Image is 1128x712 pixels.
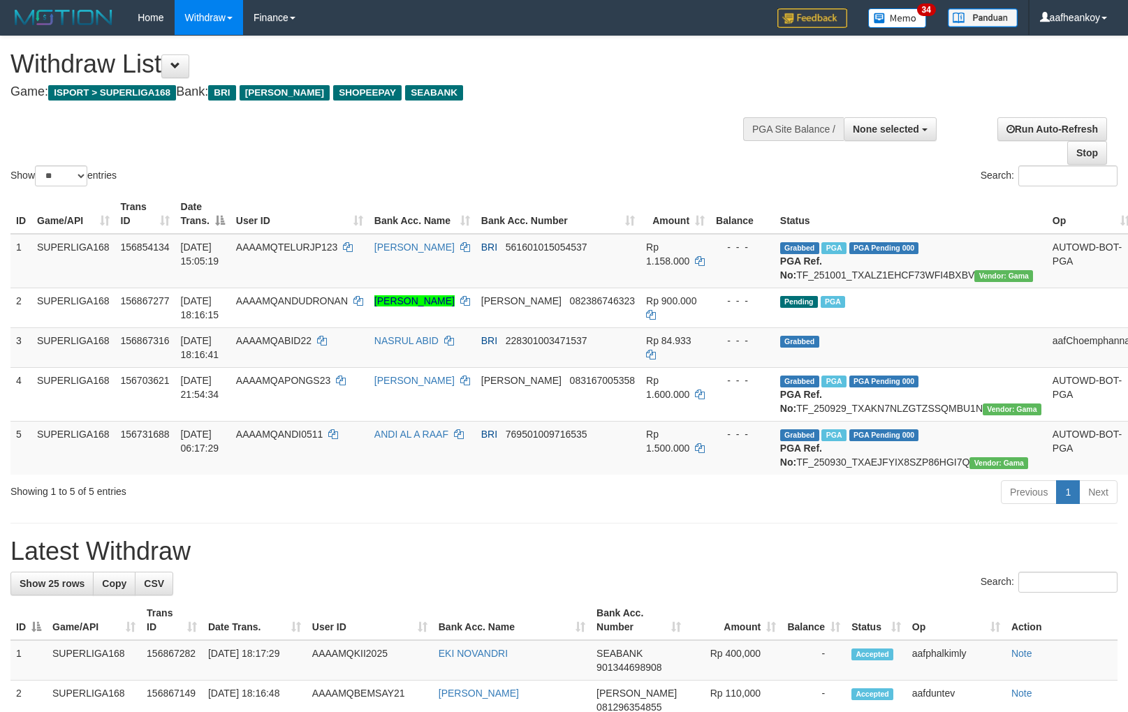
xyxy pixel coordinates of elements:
[10,194,31,234] th: ID
[849,376,919,387] span: PGA Pending
[821,296,845,308] span: Marked by aafheankoy
[203,600,307,640] th: Date Trans.: activate to sort column ascending
[646,375,689,400] span: Rp 1.600.000
[10,50,738,78] h1: Withdraw List
[307,600,433,640] th: User ID: activate to sort column ascending
[439,688,519,699] a: [PERSON_NAME]
[181,375,219,400] span: [DATE] 21:54:34
[236,375,330,386] span: AAAAMQAPONGS23
[93,572,135,595] a: Copy
[981,572,1118,593] label: Search:
[121,242,170,253] span: 156854134
[236,242,338,253] span: AAAAMQTELURJP123
[121,429,170,440] span: 156731688
[591,600,687,640] th: Bank Acc. Number: activate to sort column ascending
[476,194,640,234] th: Bank Acc. Number: activate to sort column ascending
[374,375,455,386] a: [PERSON_NAME]
[646,242,689,267] span: Rp 1.158.000
[481,242,497,253] span: BRI
[144,578,164,589] span: CSV
[1018,572,1118,593] input: Search:
[433,600,591,640] th: Bank Acc. Name: activate to sort column ascending
[102,578,126,589] span: Copy
[851,688,893,700] span: Accepted
[907,640,1006,681] td: aafphalkimly
[10,165,117,186] label: Show entries
[10,367,31,421] td: 4
[47,600,141,640] th: Game/API: activate to sort column ascending
[115,194,175,234] th: Trans ID: activate to sort column ascending
[135,572,173,595] a: CSV
[374,335,439,346] a: NASRUL ABID
[596,688,677,699] span: [PERSON_NAME]
[716,427,769,441] div: - - -
[640,194,710,234] th: Amount: activate to sort column ascending
[48,85,176,101] span: ISPORT > SUPERLIGA168
[844,117,937,141] button: None selected
[181,429,219,454] span: [DATE] 06:17:29
[981,165,1118,186] label: Search:
[31,421,115,475] td: SUPERLIGA168
[646,295,696,306] span: Rp 900.000
[997,117,1107,141] a: Run Auto-Refresh
[780,336,819,348] span: Grabbed
[333,85,402,101] span: SHOPEEPAY
[141,600,203,640] th: Trans ID: activate to sort column ascending
[743,117,844,141] div: PGA Site Balance /
[31,194,115,234] th: Game/API: activate to sort column ascending
[10,327,31,367] td: 3
[716,240,769,254] div: - - -
[374,429,448,440] a: ANDI AL A RAAF
[780,296,818,308] span: Pending
[570,295,635,306] span: Copy 082386746323 to clipboard
[181,242,219,267] span: [DATE] 15:05:19
[716,294,769,308] div: - - -
[10,600,47,640] th: ID: activate to sort column descending
[780,376,819,387] span: Grabbed
[439,648,508,659] a: EKI NOVANDRI
[10,537,1118,565] h1: Latest Withdraw
[31,234,115,288] td: SUPERLIGA168
[10,640,47,681] td: 1
[1067,141,1107,165] a: Stop
[31,367,115,421] td: SUPERLIGA168
[1056,480,1080,504] a: 1
[782,640,846,681] td: -
[596,648,643,659] span: SEABANK
[10,234,31,288] td: 1
[780,242,819,254] span: Grabbed
[948,8,1018,27] img: panduan.png
[374,242,455,253] a: [PERSON_NAME]
[1006,600,1118,640] th: Action
[10,421,31,475] td: 5
[1011,688,1032,699] a: Note
[481,295,562,306] span: [PERSON_NAME]
[687,640,782,681] td: Rp 400,000
[506,242,587,253] span: Copy 561601015054537 to clipboard
[236,429,323,440] span: AAAAMQANDI0511
[203,640,307,681] td: [DATE] 18:17:29
[181,295,219,320] span: [DATE] 18:16:15
[374,295,455,306] a: [PERSON_NAME]
[851,648,893,660] span: Accepted
[506,335,587,346] span: Copy 228301003471537 to clipboard
[369,194,476,234] th: Bank Acc. Name: activate to sort column ascending
[777,8,847,28] img: Feedback.jpg
[141,640,203,681] td: 156867282
[1011,648,1032,659] a: Note
[775,367,1047,421] td: TF_250929_TXAKN7NLZGTZSSQMBU1N
[121,375,170,386] span: 156703621
[208,85,235,101] span: BRI
[10,572,94,595] a: Show 25 rows
[10,479,460,498] div: Showing 1 to 5 of 5 entries
[782,600,846,640] th: Balance: activate to sort column ascending
[983,403,1041,415] span: Vendor URL: https://trx31.1velocity.biz
[646,335,691,346] span: Rp 84.933
[849,429,919,441] span: PGA Pending
[236,335,312,346] span: AAAAMQABID22
[780,443,822,468] b: PGA Ref. No:
[780,429,819,441] span: Grabbed
[716,373,769,387] div: - - -
[1018,165,1118,186] input: Search:
[240,85,330,101] span: [PERSON_NAME]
